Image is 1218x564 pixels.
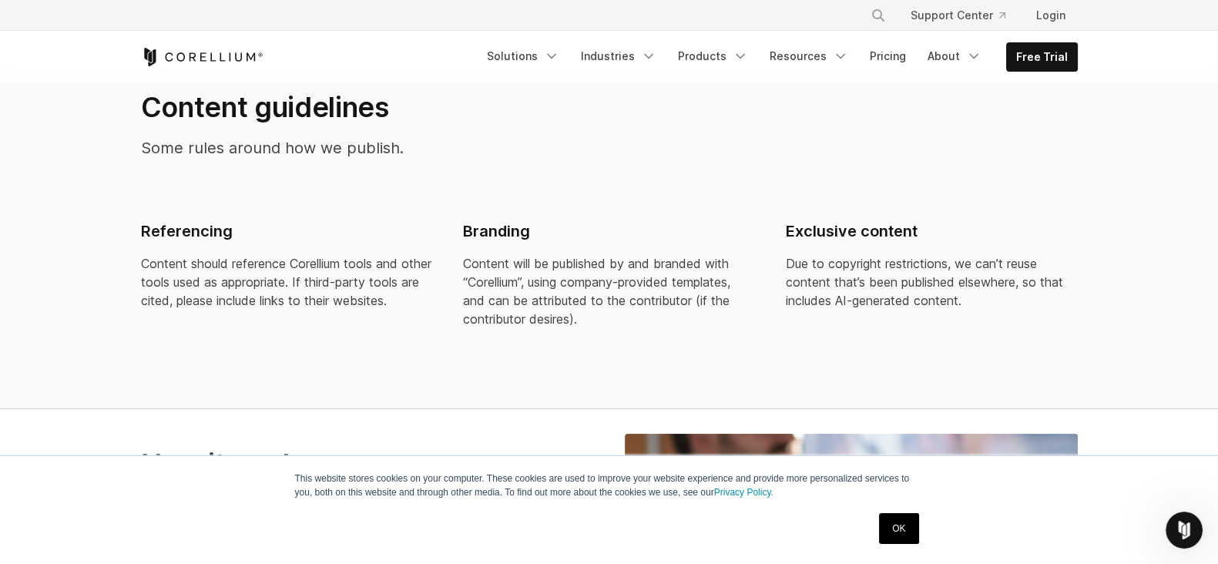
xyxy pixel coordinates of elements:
[918,42,991,70] a: About
[463,254,755,328] p: Content will be published by and branded with “Corellium”, using company-provided templates, and ...
[864,2,892,29] button: Search
[141,90,594,124] h2: Content guidelines
[714,487,773,498] a: Privacy Policy.
[141,136,594,159] p: Some rules around how we publish.
[141,447,518,482] h2: How it works
[1024,2,1078,29] a: Login
[852,2,1078,29] div: Navigation Menu
[786,221,1078,242] h4: Exclusive content
[760,42,857,70] a: Resources
[898,2,1018,29] a: Support Center
[478,42,569,70] a: Solutions
[861,42,915,70] a: Pricing
[1166,512,1203,549] iframe: Intercom live chat
[572,42,666,70] a: Industries
[786,254,1078,310] p: Due to copyright restrictions, we can’t reuse content that’s been published elsewhere, so that in...
[141,221,433,242] h4: Referencing
[669,42,757,70] a: Products
[463,221,755,242] h4: Branding
[879,513,918,544] a: OK
[1007,43,1077,71] a: Free Trial
[141,48,263,66] a: Corellium Home
[295,472,924,499] p: This website stores cookies on your computer. These cookies are used to improve your website expe...
[478,42,1078,72] div: Navigation Menu
[141,254,433,310] p: Content should reference Corellium tools and other tools used as appropriate. If third-party tool...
